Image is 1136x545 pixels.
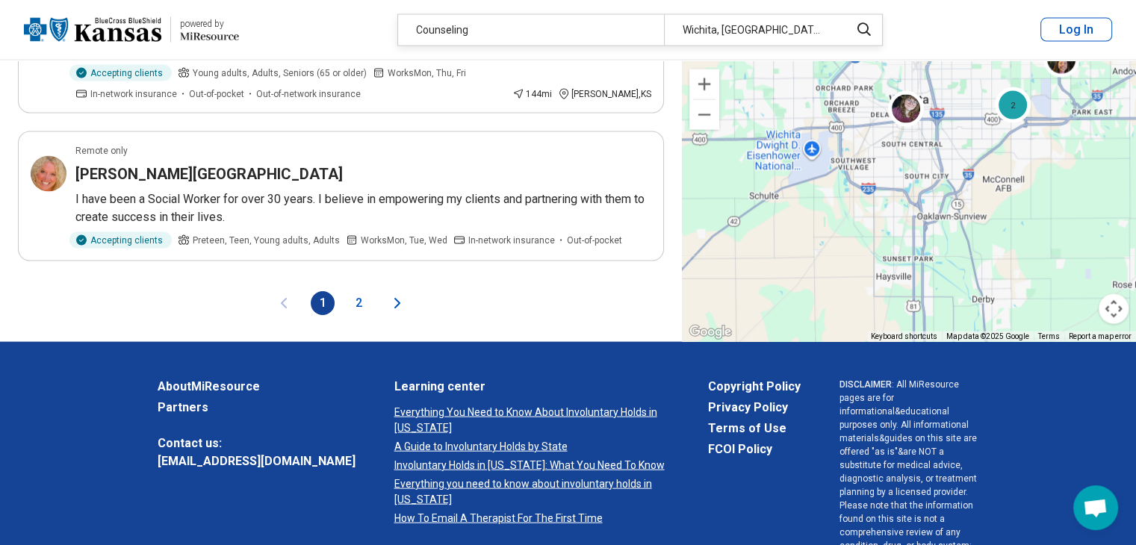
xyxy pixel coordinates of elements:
[180,17,239,31] div: powered by
[394,439,669,455] a: A Guide to Involuntary Holds by State
[871,331,937,342] button: Keyboard shortcuts
[689,69,719,99] button: Zoom in
[90,87,177,101] span: In-network insurance
[158,378,356,396] a: AboutMiResource
[193,66,367,80] span: Young adults, Adults, Seniors (65 or older)
[398,15,664,46] div: Counseling
[75,190,651,226] p: I have been a Social Worker for over 30 years. I believe in empowering my clients and partnering ...
[1040,18,1112,42] button: Log In
[394,476,669,508] a: Everything you need to know about involuntary holds in [US_STATE]
[558,87,651,101] div: [PERSON_NAME] , KS
[995,87,1031,122] div: 2
[347,291,370,315] button: 2
[388,291,406,315] button: Next page
[275,291,293,315] button: Previous page
[394,458,669,473] a: Involuntary Holds in [US_STATE]: What You Need To Know
[69,65,172,81] div: Accepting clients
[946,332,1029,340] span: Map data ©2025 Google
[708,440,801,458] a: FCOI Policy
[686,323,735,342] a: Open this area in Google Maps (opens a new window)
[158,435,356,452] span: Contact us:
[24,12,161,48] img: Blue Cross Blue Shield Kansas
[75,163,343,184] h3: [PERSON_NAME][GEOGRAPHIC_DATA]
[311,291,335,315] button: 1
[158,452,356,470] a: [EMAIL_ADDRESS][DOMAIN_NAME]
[75,144,128,158] p: Remote only
[69,232,172,249] div: Accepting clients
[189,87,244,101] span: Out-of-pocket
[839,379,892,390] span: DISCLAIMER
[686,323,735,342] img: Google
[468,234,555,247] span: In-network insurance
[158,399,356,417] a: Partners
[1069,332,1132,340] a: Report a map error
[394,378,669,396] a: Learning center
[361,234,447,247] span: Works Mon, Tue, Wed
[394,405,669,436] a: Everything You Need to Know About Involuntary Holds in [US_STATE]
[24,12,239,48] a: Blue Cross Blue Shield Kansaspowered by
[193,234,340,247] span: Preteen, Teen, Young adults, Adults
[256,87,361,101] span: Out-of-network insurance
[664,15,841,46] div: Wichita, [GEOGRAPHIC_DATA]
[708,420,801,437] a: Terms of Use
[1073,485,1118,530] div: Open chat
[708,378,801,396] a: Copyright Policy
[394,511,669,526] a: How To Email A Therapist For The First Time
[1099,294,1129,324] button: Map camera controls
[1038,332,1060,340] a: Terms (opens in new tab)
[708,399,801,417] a: Privacy Policy
[689,100,719,130] button: Zoom out
[388,66,466,80] span: Works Mon, Thu, Fri
[512,87,552,101] div: 144 mi
[567,234,622,247] span: Out-of-pocket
